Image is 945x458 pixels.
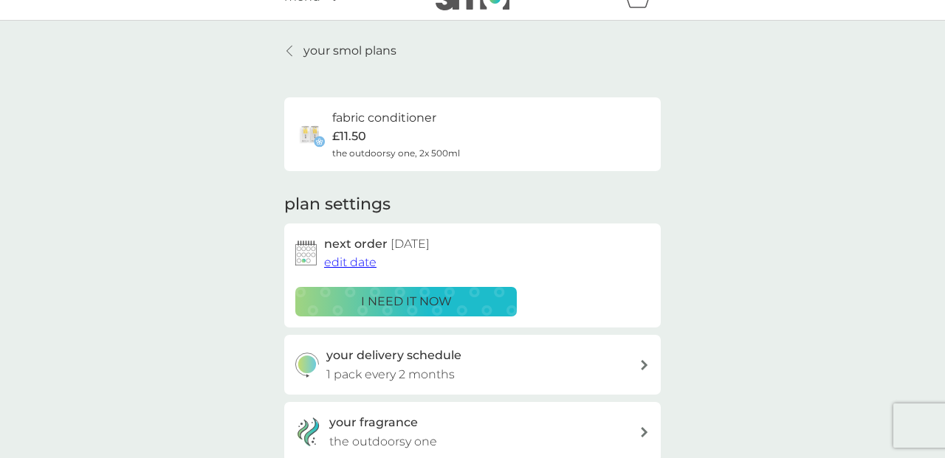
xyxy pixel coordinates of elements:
[295,287,517,316] button: i need it now
[329,432,437,451] p: the outdoorsy one
[361,292,452,311] p: i need it now
[326,365,455,384] p: 1 pack every 2 months
[295,119,325,149] img: fabric conditioner
[329,413,418,432] h3: your fragrance
[324,235,430,254] h2: next order
[332,108,436,128] h6: fabric conditioner
[284,335,661,395] button: your delivery schedule1 pack every 2 months
[326,346,461,365] h3: your delivery schedule
[391,237,430,251] span: [DATE]
[324,253,377,272] button: edit date
[284,193,391,216] h2: plan settings
[303,41,396,60] p: your smol plans
[324,255,377,269] span: edit date
[332,146,460,160] span: the outdoorsy one, 2x 500ml
[284,41,396,60] a: your smol plans
[332,127,366,146] p: £11.50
